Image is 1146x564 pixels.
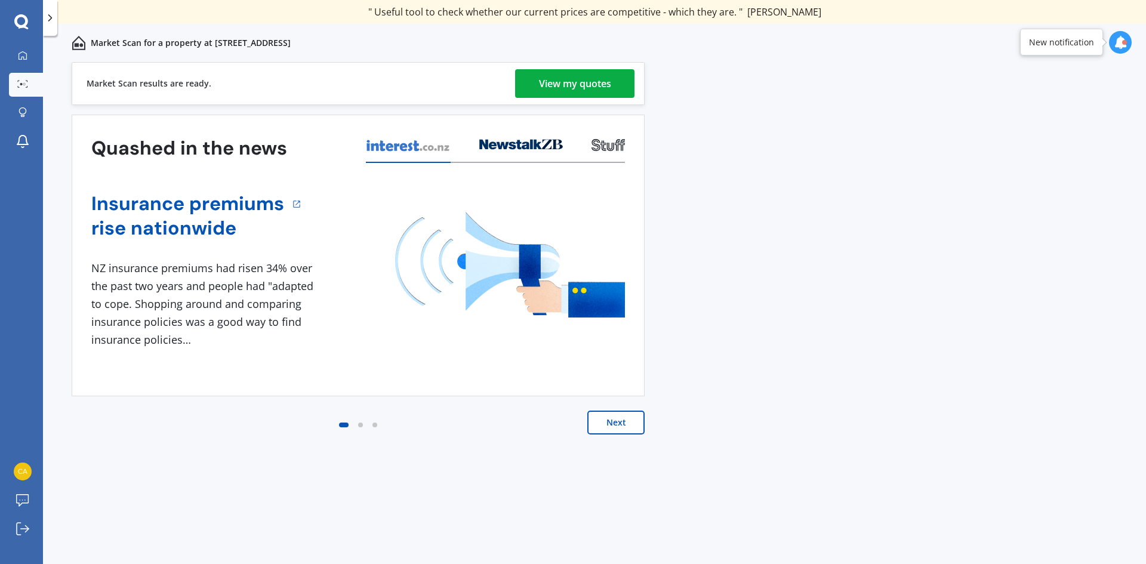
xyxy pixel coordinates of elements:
p: Market Scan for a property at [STREET_ADDRESS] [91,37,291,49]
img: media image [395,212,625,318]
h3: Quashed in the news [91,136,287,161]
img: 368b18ba3277b66ca18afa0419443a17 [14,463,32,480]
div: New notification [1029,36,1094,48]
div: View my quotes [539,69,611,98]
a: View my quotes [515,69,634,98]
a: Insurance premiums [91,192,284,216]
button: Next [587,411,645,434]
a: rise nationwide [91,216,284,241]
div: Market Scan results are ready. [87,63,211,104]
img: home-and-contents.b802091223b8502ef2dd.svg [72,36,86,50]
div: NZ insurance premiums had risen 34% over the past two years and people had "adapted to cope. Shop... [91,260,318,349]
